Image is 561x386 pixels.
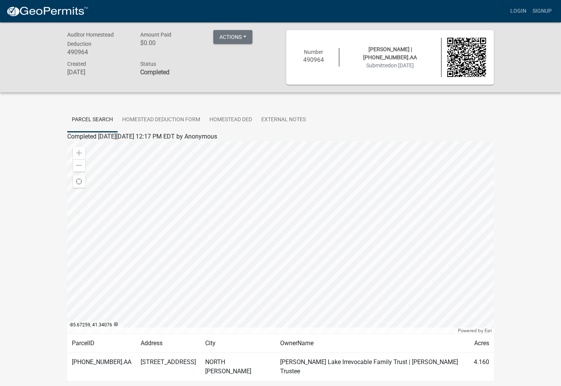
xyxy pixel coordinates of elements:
[73,159,85,172] div: Zoom out
[73,175,85,188] div: Find my location
[67,108,118,132] a: Parcel search
[469,353,494,381] td: 4.160
[67,133,217,140] span: Completed [DATE][DATE] 12:17 PM EDT by Anonymous
[67,32,114,47] span: Auditor Homestead Deduction
[276,353,469,381] td: [PERSON_NAME] Lake Irrevocable Family Trust | [PERSON_NAME] Trustee
[67,334,136,353] td: ParcelID
[118,108,205,132] a: Homestead Deduction Form
[447,38,486,77] img: QR code
[67,69,129,76] h6: [DATE]
[140,61,156,67] span: Status
[304,49,323,55] span: Number
[67,353,136,381] td: [PHONE_NUMBER].AA
[73,147,85,159] div: Zoom in
[363,46,417,60] span: [PERSON_NAME] | [PHONE_NUMBER].AA
[136,334,201,353] td: Address
[67,61,86,67] span: Created
[485,328,492,333] a: Esri
[456,328,494,334] div: Powered by
[201,334,276,353] td: City
[529,4,555,18] a: Signup
[213,30,252,44] button: Actions
[140,32,171,38] span: Amount Paid
[366,62,414,69] span: Submitted on [DATE]
[257,108,310,132] a: External Notes
[294,56,333,63] h6: 490964
[276,334,469,353] td: OwnerName
[136,353,201,381] td: [STREET_ADDRESS]
[507,4,529,18] a: Login
[140,69,169,76] strong: Completed
[205,108,257,132] a: Homestead Ded
[469,334,494,353] td: Acres
[140,39,202,47] h6: $0.00
[67,48,129,56] h6: 490964
[201,353,276,381] td: NORTH [PERSON_NAME]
